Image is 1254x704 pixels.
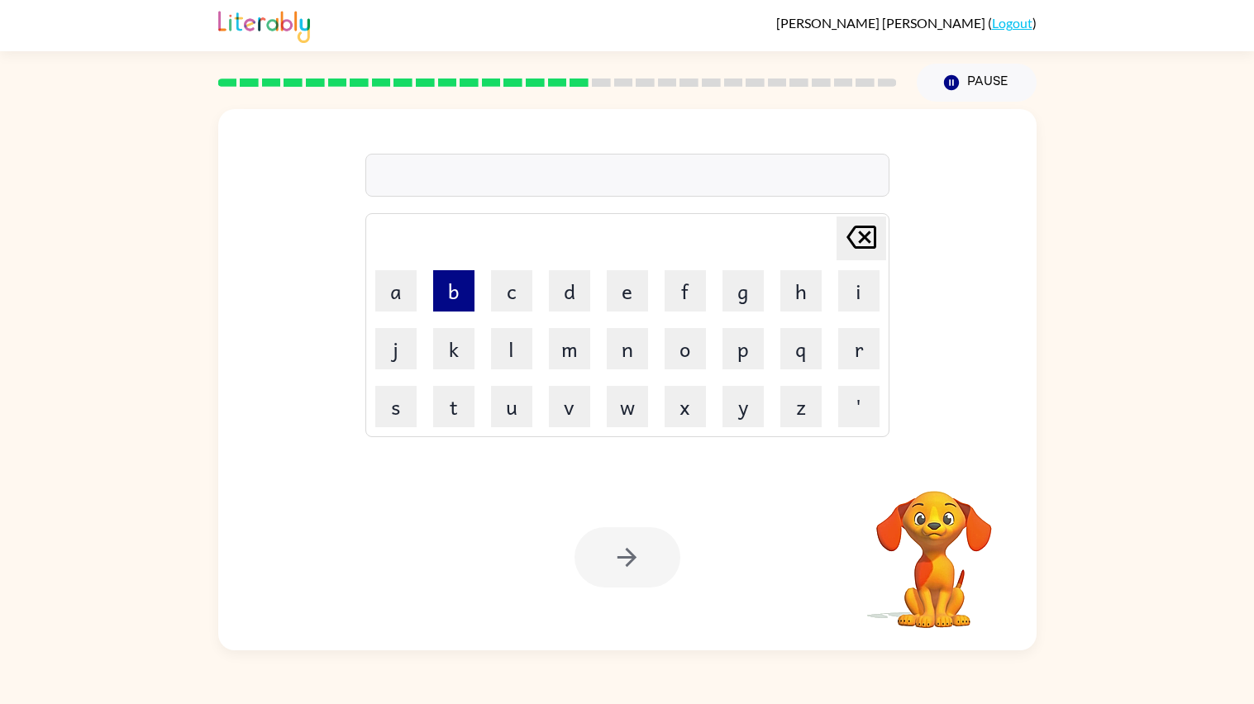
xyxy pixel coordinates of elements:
[917,64,1037,102] button: Pause
[375,270,417,312] button: a
[375,386,417,427] button: s
[375,328,417,369] button: j
[780,386,822,427] button: z
[491,386,532,427] button: u
[776,15,988,31] span: [PERSON_NAME] [PERSON_NAME]
[722,386,764,427] button: y
[851,465,1017,630] video: Your browser must support playing .mp4 files to use Literably. Please try using another browser.
[665,270,706,312] button: f
[722,328,764,369] button: p
[838,270,880,312] button: i
[722,270,764,312] button: g
[665,328,706,369] button: o
[549,328,590,369] button: m
[433,270,474,312] button: b
[607,328,648,369] button: n
[665,386,706,427] button: x
[607,270,648,312] button: e
[218,7,310,43] img: Literably
[549,270,590,312] button: d
[838,328,880,369] button: r
[780,270,822,312] button: h
[433,328,474,369] button: k
[607,386,648,427] button: w
[780,328,822,369] button: q
[549,386,590,427] button: v
[433,386,474,427] button: t
[491,270,532,312] button: c
[491,328,532,369] button: l
[992,15,1032,31] a: Logout
[838,386,880,427] button: '
[776,15,1037,31] div: ( )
